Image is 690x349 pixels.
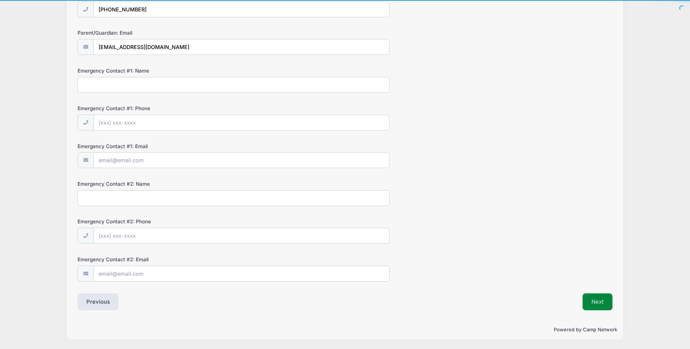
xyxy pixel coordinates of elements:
button: Previous [78,293,119,310]
label: Emergency Contact #2: Name [78,180,256,188]
label: Emergency Contact #2: Email [78,256,256,263]
label: Emergency Contact #1: Email [78,143,256,150]
label: Emergency Contact #2: Phone [78,218,256,225]
label: Parent/Guardian: Email [78,29,256,36]
p: Powered by Camp Network [73,326,617,334]
label: Emergency Contact #1: Phone [78,105,256,112]
input: (xxx) xxx-xxxx [93,115,389,130]
input: email@email.com [93,39,389,55]
input: (xxx) xxx-xxxx [93,228,389,244]
input: (xxx) xxx-xxxx [93,1,389,17]
input: email@email.com [93,266,389,282]
label: Emergency Contact #1: Name [78,67,256,74]
button: Next [583,293,612,310]
input: email@email.com [93,152,389,168]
